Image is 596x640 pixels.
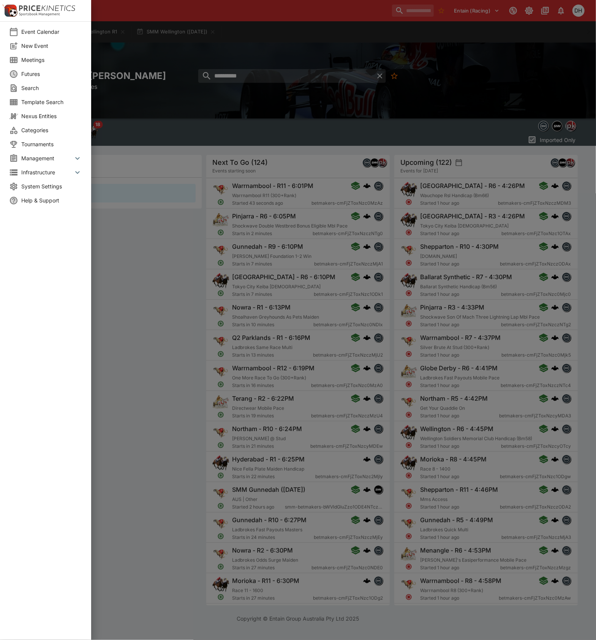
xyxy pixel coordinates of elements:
[21,42,82,50] span: New Event
[21,112,82,120] span: Nexus Entities
[21,56,82,64] span: Meetings
[21,196,82,204] span: Help & Support
[21,28,82,36] span: Event Calendar
[21,126,82,134] span: Categories
[21,140,82,148] span: Tournaments
[21,84,82,92] span: Search
[19,5,75,11] img: PriceKinetics
[21,154,73,162] span: Management
[19,13,60,16] img: Sportsbook Management
[21,182,82,190] span: System Settings
[21,98,82,106] span: Template Search
[21,168,73,176] span: Infrastructure
[2,3,17,18] img: PriceKinetics Logo
[21,70,82,78] span: Futures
